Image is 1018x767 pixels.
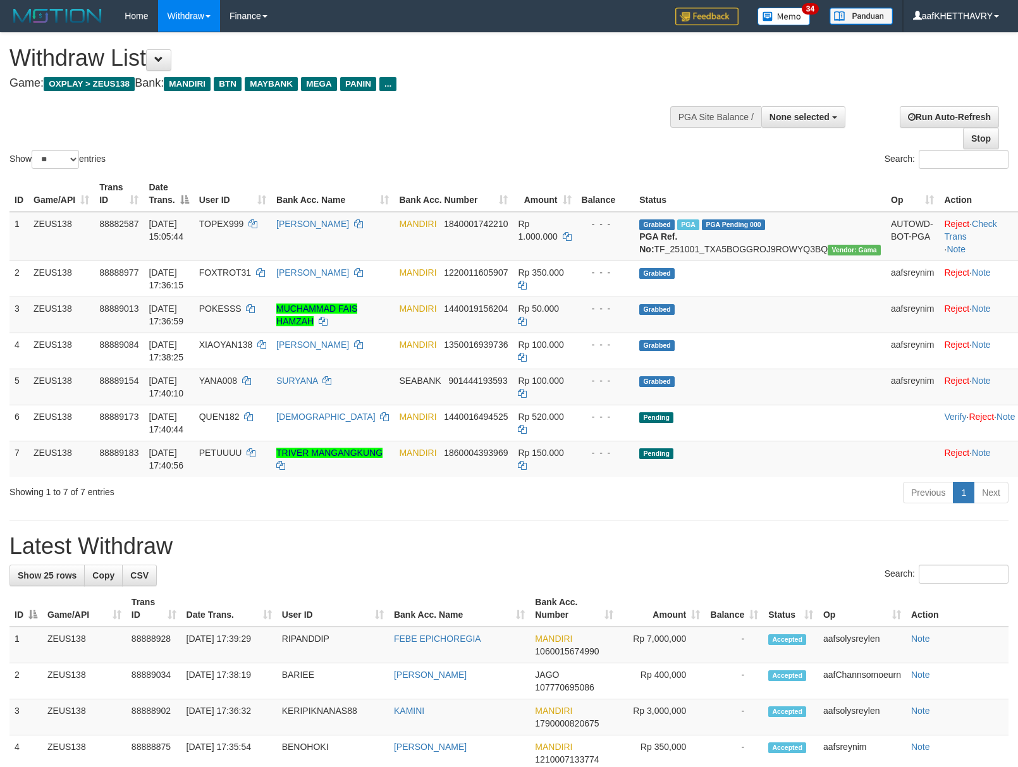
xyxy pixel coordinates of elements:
[944,304,969,314] a: Reject
[670,106,761,128] div: PGA Site Balance /
[9,699,42,735] td: 3
[214,77,242,91] span: BTN
[379,77,396,91] span: ...
[126,627,181,663] td: 88888928
[194,176,271,212] th: User ID: activate to sort column ascending
[28,333,94,369] td: ZEUS138
[28,297,94,333] td: ZEUS138
[42,663,126,699] td: ZEUS138
[770,112,830,122] span: None selected
[886,297,939,333] td: aafsreynim
[199,267,251,278] span: FOXTROT31
[44,77,135,91] span: OXPLAY > ZEUS138
[944,448,969,458] a: Reject
[705,663,763,699] td: -
[9,369,28,405] td: 5
[9,297,28,333] td: 3
[199,448,242,458] span: PETUUUU
[99,267,138,278] span: 88888977
[618,699,705,735] td: Rp 3,000,000
[639,340,675,351] span: Grabbed
[677,219,699,230] span: Marked by aafnoeunsreypich
[828,245,881,255] span: Vendor URL: https://trx31.1velocity.biz
[130,570,149,580] span: CSV
[518,448,563,458] span: Rp 150.000
[535,706,572,716] span: MANDIRI
[944,219,969,229] a: Reject
[181,627,277,663] td: [DATE] 17:39:29
[919,565,1009,584] input: Search:
[399,304,436,314] span: MANDIRI
[535,670,559,680] span: JAGO
[535,718,599,728] span: Copy 1790000820675 to clipboard
[639,268,675,279] span: Grabbed
[535,682,594,692] span: Copy 107770695086 to clipboard
[9,333,28,369] td: 4
[518,267,563,278] span: Rp 350.000
[276,448,383,458] a: TRIVER MANGANGKUNG
[518,340,563,350] span: Rp 100.000
[911,706,930,716] a: Note
[399,267,436,278] span: MANDIRI
[634,212,886,261] td: TF_251001_TXA5BOGGROJ9ROWYQ3BQ
[944,340,969,350] a: Reject
[9,212,28,261] td: 1
[9,441,28,477] td: 7
[885,565,1009,584] label: Search:
[900,106,999,128] a: Run Auto-Refresh
[675,8,739,25] img: Feedback.jpg
[818,627,906,663] td: aafsolysreylen
[768,706,806,717] span: Accepted
[126,663,181,699] td: 88889034
[518,304,559,314] span: Rp 50.000
[149,340,183,362] span: [DATE] 17:38:25
[518,219,557,242] span: Rp 1.000.000
[199,340,253,350] span: XIAOYAN138
[277,699,389,735] td: KERIPIKNANAS88
[972,304,991,314] a: Note
[535,754,599,764] span: Copy 1210007133774 to clipboard
[199,376,237,386] span: YANA008
[885,150,1009,169] label: Search:
[518,412,563,422] span: Rp 520.000
[9,176,28,212] th: ID
[9,6,106,25] img: MOTION_logo.png
[149,304,183,326] span: [DATE] 17:36:59
[126,591,181,627] th: Trans ID: activate to sort column ascending
[757,8,811,25] img: Button%20Memo.svg
[444,304,508,314] span: Copy 1440019156204 to clipboard
[94,176,144,212] th: Trans ID: activate to sort column ascending
[277,663,389,699] td: BARIEE
[947,244,966,254] a: Note
[149,267,183,290] span: [DATE] 17:36:15
[582,446,630,459] div: - - -
[9,627,42,663] td: 1
[99,412,138,422] span: 88889173
[164,77,211,91] span: MANDIRI
[389,591,530,627] th: Bank Acc. Name: activate to sort column ascending
[818,591,906,627] th: Op: activate to sort column ascending
[9,150,106,169] label: Show entries
[972,267,991,278] a: Note
[276,376,318,386] a: SURYANA
[802,3,819,15] span: 34
[448,376,507,386] span: Copy 901444193593 to clipboard
[181,591,277,627] th: Date Trans.: activate to sort column ascending
[582,338,630,351] div: - - -
[277,591,389,627] th: User ID: activate to sort column ascending
[530,591,618,627] th: Bank Acc. Number: activate to sort column ascending
[399,219,436,229] span: MANDIRI
[444,448,508,458] span: Copy 1860004393969 to clipboard
[886,333,939,369] td: aafsreynim
[911,634,930,644] a: Note
[42,627,126,663] td: ZEUS138
[513,176,576,212] th: Amount: activate to sort column ascending
[9,77,666,90] h4: Game: Bank:
[84,565,123,586] a: Copy
[199,304,242,314] span: POKESSS
[944,219,997,242] a: Check Trans
[969,412,994,422] a: Reject
[702,219,765,230] span: PGA Pending
[245,77,298,91] span: MAYBANK
[911,742,930,752] a: Note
